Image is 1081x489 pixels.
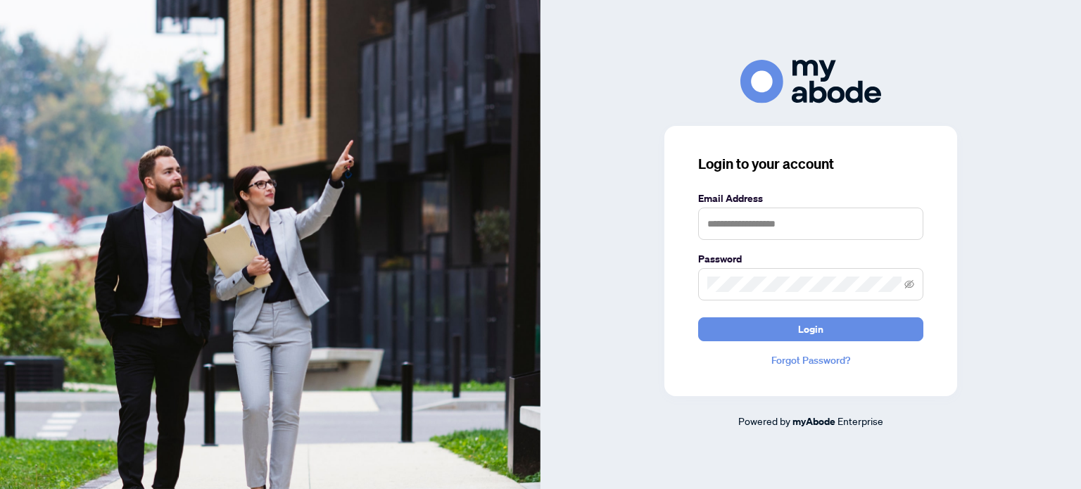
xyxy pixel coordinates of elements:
[798,318,823,341] span: Login
[740,60,881,103] img: ma-logo
[698,317,923,341] button: Login
[792,414,835,429] a: myAbode
[698,353,923,368] a: Forgot Password?
[698,154,923,174] h3: Login to your account
[837,414,883,427] span: Enterprise
[698,251,923,267] label: Password
[904,279,914,289] span: eye-invisible
[698,191,923,206] label: Email Address
[738,414,790,427] span: Powered by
